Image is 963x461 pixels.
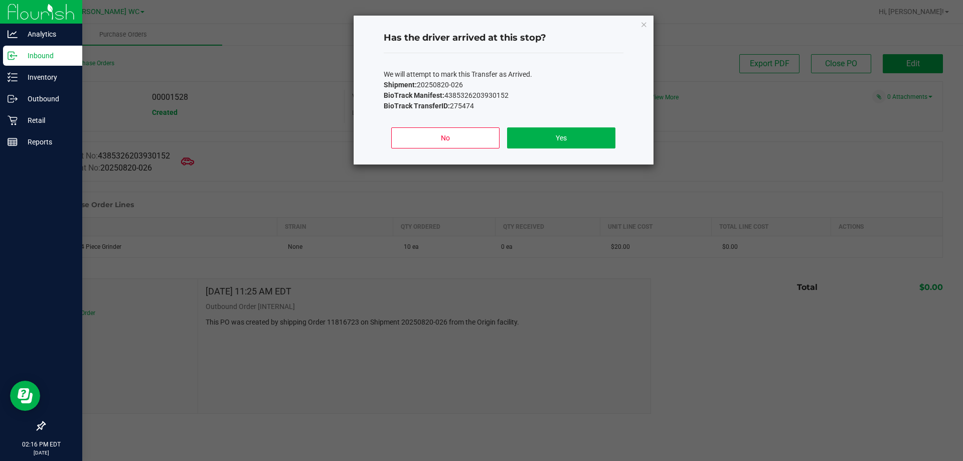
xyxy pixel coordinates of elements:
b: Shipment: [384,81,417,89]
p: 02:16 PM EDT [5,440,78,449]
inline-svg: Analytics [8,29,18,39]
inline-svg: Retail [8,115,18,125]
b: BioTrack TransferID: [384,102,450,110]
p: We will attempt to mark this Transfer as Arrived. [384,69,623,80]
p: Analytics [18,28,78,40]
inline-svg: Inbound [8,51,18,61]
p: 4385326203930152 [384,90,623,101]
iframe: Resource center [10,381,40,411]
h4: Has the driver arrived at this stop? [384,32,623,45]
b: BioTrack Manifest: [384,91,444,99]
button: No [391,127,499,148]
button: Yes [507,127,615,148]
p: Outbound [18,93,78,105]
p: Inventory [18,71,78,83]
p: [DATE] [5,449,78,456]
p: 275474 [384,101,623,111]
button: Close [640,18,648,30]
p: 20250820-026 [384,80,623,90]
p: Retail [18,114,78,126]
inline-svg: Outbound [8,94,18,104]
inline-svg: Reports [8,137,18,147]
inline-svg: Inventory [8,72,18,82]
p: Reports [18,136,78,148]
p: Inbound [18,50,78,62]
